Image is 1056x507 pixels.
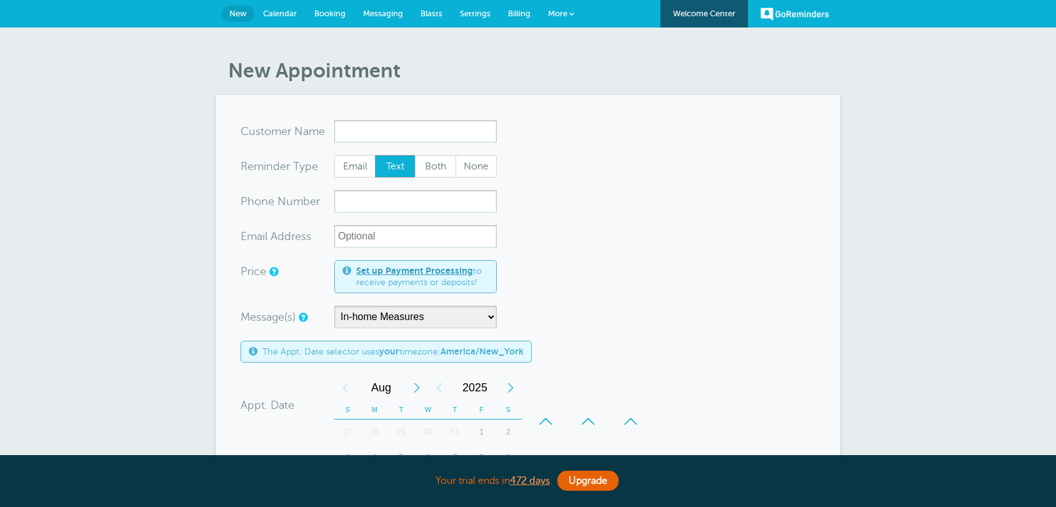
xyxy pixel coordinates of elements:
[441,419,468,444] div: Thursday, July 31
[361,444,388,469] div: 4
[495,444,522,469] div: Saturday, August 9
[334,419,361,444] div: 27
[388,400,415,419] th: T
[406,375,428,400] div: Next Month
[261,196,293,207] span: ne Nu
[415,419,442,444] div: 30
[262,231,291,242] span: il Add
[468,400,495,419] th: F
[499,375,522,400] div: Next Year
[241,190,334,213] div: mber
[548,9,567,18] span: More
[261,126,303,137] span: tomer N
[415,444,442,469] div: 6
[460,9,491,18] span: Settings
[334,400,361,419] th: S
[241,120,334,143] div: ame
[376,156,416,177] span: Text
[334,444,361,469] div: 3
[441,444,468,469] div: Thursday, August 7
[510,475,550,486] a: 472 days
[495,400,522,419] th: S
[356,266,489,288] span: to receive payments or deposits!
[416,156,456,177] span: Both
[421,9,442,18] span: Blasts
[241,266,266,277] label: Price
[241,126,261,137] span: Cus
[334,225,497,248] input: Optional
[262,346,524,357] span: The Appt. Date selector uses timezone:
[415,400,442,419] th: W
[241,311,296,323] label: Message(s)
[557,471,619,491] a: Upgrade
[468,444,495,469] div: Friday, August 8
[495,419,522,444] div: 2
[357,375,406,400] span: August
[222,6,254,22] a: New
[468,419,495,444] div: Friday, August 1
[388,419,415,444] div: Tuesday, July 29
[334,155,376,178] label: Email
[241,231,262,242] span: Ema
[228,59,840,83] h1: New Appointment
[508,9,530,18] span: Billing
[216,468,840,494] div: Your trial ends in .
[335,156,375,177] span: Email
[441,346,524,356] b: America/New_York
[241,161,318,172] label: Reminder Type
[361,419,388,444] div: 28
[375,155,416,178] label: Text
[388,444,415,469] div: Tuesday, August 5
[441,444,468,469] div: 7
[415,155,456,178] label: Both
[361,444,388,469] div: Monday, August 4
[334,419,361,444] div: Sunday, July 27
[456,156,496,177] span: None
[229,9,247,18] span: New
[495,419,522,444] div: Saturday, August 2
[361,419,388,444] div: Monday, July 28
[451,375,499,400] span: 2025
[441,400,468,419] th: T
[334,444,361,469] div: Sunday, August 3
[428,375,451,400] div: Previous Year
[356,266,473,276] a: Set up Payment Processing
[468,419,495,444] div: 1
[379,346,399,356] b: your
[495,444,522,469] div: 9
[263,9,297,18] span: Calendar
[241,225,334,248] div: ress
[241,399,294,411] label: Appt. Date
[468,444,495,469] div: 8
[415,419,442,444] div: Wednesday, July 30
[361,400,388,419] th: M
[441,419,468,444] div: 31
[415,444,442,469] div: Wednesday, August 6
[456,155,497,178] label: None
[388,419,415,444] div: 29
[314,9,346,18] span: Booking
[299,313,306,321] a: Simple templates and custom messages will use the reminder schedule set under Settings > Reminder...
[241,196,261,207] span: Pho
[269,268,277,276] a: An optional price for the appointment. If you set a price, you can include a payment link in your...
[363,9,403,18] span: Messaging
[388,444,415,469] div: 5
[334,375,357,400] div: Previous Month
